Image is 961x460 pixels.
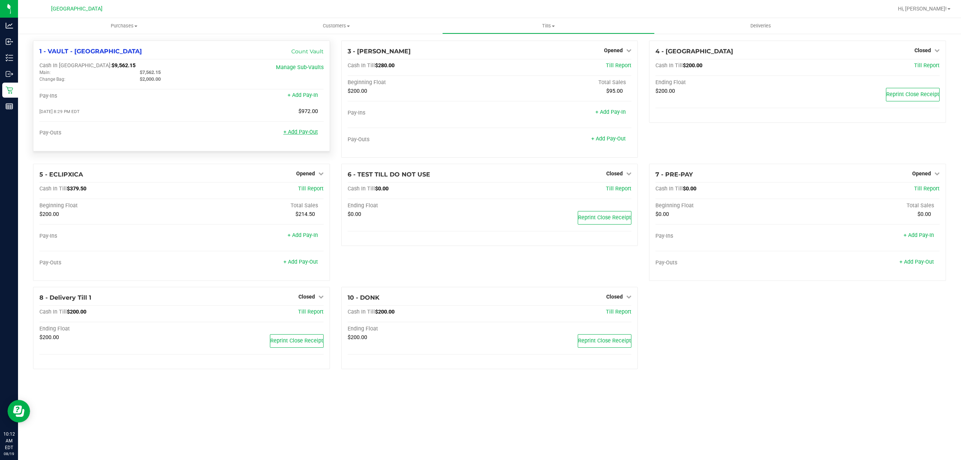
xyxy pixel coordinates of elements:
span: $200.00 [348,88,367,94]
span: $200.00 [655,88,675,94]
iframe: Resource center [8,400,30,422]
span: $200.00 [348,334,367,341]
inline-svg: Inbound [6,38,13,45]
p: 08/19 [3,451,15,457]
span: Deliveries [740,23,781,29]
span: $0.00 [917,211,931,217]
span: $0.00 [683,186,696,192]
button: Reprint Close Receipt [270,334,324,348]
span: 4 - [GEOGRAPHIC_DATA] [655,48,733,55]
a: + Add Pay-In [288,232,318,238]
span: Closed [298,294,315,300]
div: Beginning Float [655,202,797,209]
span: 10 - DONK [348,294,380,301]
span: $214.50 [295,211,315,217]
a: Deliveries [655,18,867,34]
a: + Add Pay-Out [591,136,626,142]
span: 5 - ECLIPXICA [39,171,83,178]
a: Purchases [18,18,230,34]
a: Till Report [914,62,940,69]
span: $200.00 [375,309,395,315]
span: Reprint Close Receipt [578,214,631,221]
span: Closed [606,170,623,176]
a: Till Report [298,186,324,192]
div: Total Sales [490,79,631,86]
span: Cash In Till [655,186,683,192]
span: Main: [39,70,51,75]
span: Cash In Till [348,62,375,69]
a: Till Report [606,186,631,192]
span: 3 - [PERSON_NAME] [348,48,411,55]
span: 7 - PRE-PAY [655,171,693,178]
span: Closed [606,294,623,300]
a: Till Report [298,309,324,315]
span: $280.00 [375,62,395,69]
a: Manage Sub-Vaults [276,64,324,71]
div: Pay-Outs [39,130,181,136]
span: [DATE] 8:29 PM EDT [39,109,80,114]
div: Beginning Float [39,202,181,209]
span: Cash In Till [39,309,67,315]
button: Reprint Close Receipt [578,334,631,348]
span: $379.50 [67,186,86,192]
div: Total Sales [798,202,940,209]
div: Ending Float [39,326,181,332]
div: Ending Float [348,202,490,209]
button: Reprint Close Receipt [886,88,940,101]
span: Opened [604,47,623,53]
span: $2,000.00 [140,76,161,82]
inline-svg: Retail [6,86,13,94]
a: Till Report [606,309,631,315]
a: + Add Pay-Out [283,129,318,135]
span: 8 - Delivery Till 1 [39,294,91,301]
span: $0.00 [655,211,669,217]
span: Cash In Till [348,186,375,192]
a: + Add Pay-Out [899,259,934,265]
span: $7,562.15 [140,69,161,75]
inline-svg: Inventory [6,54,13,62]
span: $95.00 [606,88,623,94]
span: $200.00 [39,211,59,217]
span: Cash In [GEOGRAPHIC_DATA]: [39,62,111,69]
inline-svg: Reports [6,103,13,110]
span: Closed [914,47,931,53]
span: Tills [443,23,654,29]
span: Customers [230,23,442,29]
div: Pay-Outs [39,259,181,266]
span: $200.00 [67,309,86,315]
a: Till Report [606,62,631,69]
a: Count Vault [291,48,324,55]
a: Till Report [914,186,940,192]
a: + Add Pay-In [904,232,934,238]
span: 1 - VAULT - [GEOGRAPHIC_DATA] [39,48,142,55]
inline-svg: Analytics [6,22,13,29]
div: Ending Float [655,79,797,86]
a: Customers [230,18,442,34]
div: Pay-Ins [39,93,181,100]
div: Pay-Ins [348,110,490,116]
span: Reprint Close Receipt [578,338,631,344]
div: Pay-Ins [39,233,181,240]
span: $0.00 [375,186,389,192]
span: Reprint Close Receipt [886,91,939,98]
a: + Add Pay-In [595,109,626,115]
a: + Add Pay-In [288,92,318,98]
div: Ending Float [348,326,490,332]
span: $0.00 [348,211,361,217]
span: 6 - TEST TILL DO NOT USE [348,171,430,178]
span: Cash In Till [655,62,683,69]
div: Beginning Float [348,79,490,86]
span: Cash In Till [39,186,67,192]
button: Reprint Close Receipt [578,211,631,225]
span: Hi, [PERSON_NAME]! [898,6,947,12]
div: Total Sales [181,202,323,209]
span: Opened [912,170,931,176]
a: + Add Pay-Out [283,259,318,265]
p: 10:12 AM EDT [3,431,15,451]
